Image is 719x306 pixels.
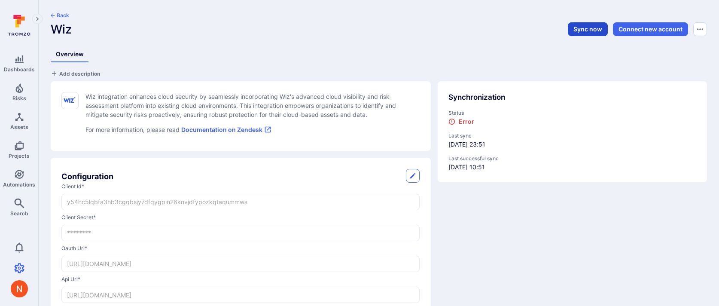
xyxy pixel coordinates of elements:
[61,214,420,221] label: client secret *
[693,22,707,36] button: Options menu
[448,109,696,117] span: Status
[59,70,100,77] span: Add description
[448,132,696,149] div: [DATE] 23:51
[61,275,420,283] label: api url *
[3,181,35,188] span: Automations
[32,14,43,24] button: Expand navigation menu
[448,155,696,162] span: Last successful sync
[11,280,28,297] img: ACg8ocIprwjrgDQnDsNSk9Ghn5p5-B8DpAKWoJ5Gi9syOE4K59tr4Q=s96-c
[61,183,420,190] label: client id *
[448,109,696,126] div: status
[10,210,28,217] span: Search
[85,92,420,119] p: Wiz integration enhances cloud security by seamlessly incorporating Wiz's advanced cloud visibili...
[181,126,271,133] a: Documentation on Zendesk
[34,15,40,23] i: Expand navigation menu
[61,245,420,252] label: oauth url *
[9,153,30,159] span: Projects
[448,155,696,171] div: [DATE] 10:51
[51,12,69,19] button: Back
[568,22,608,36] button: Sync now
[51,46,707,62] div: Integrations tabs
[51,46,89,62] a: Overview
[10,124,28,130] span: Assets
[51,22,72,37] span: Wiz
[448,118,474,125] div: Error
[448,132,696,140] span: Last sync
[61,171,113,182] h2: Configuration
[51,69,100,78] button: Add description
[448,92,696,103] div: Synchronization
[11,280,28,297] div: Neeren Patki
[613,22,688,36] button: Connect new account
[4,66,35,73] span: Dashboards
[12,95,26,101] span: Risks
[85,125,420,134] p: For more information, please read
